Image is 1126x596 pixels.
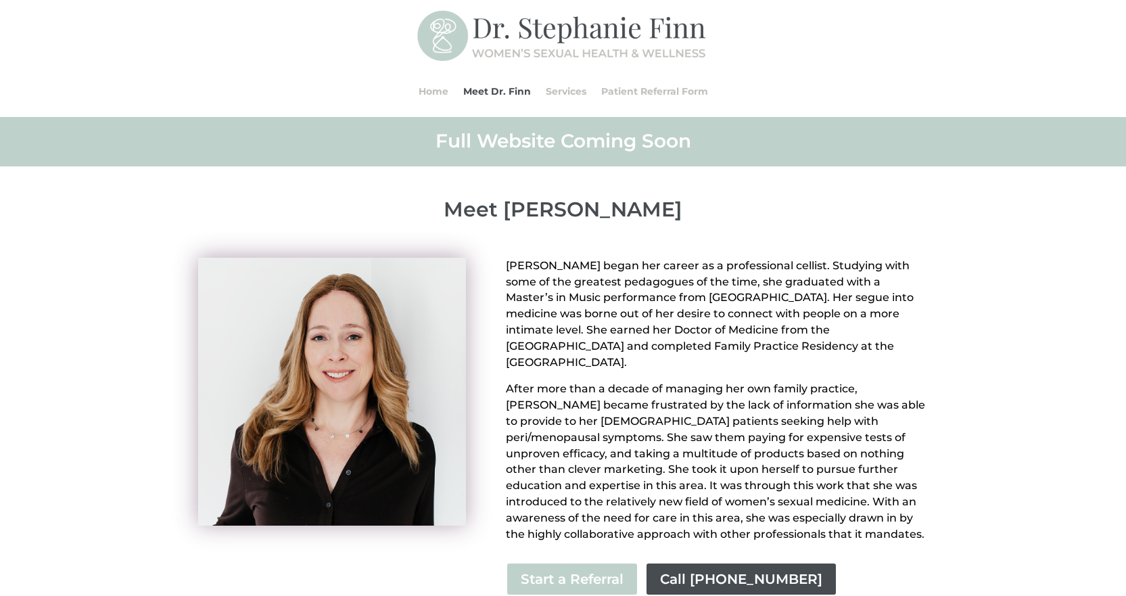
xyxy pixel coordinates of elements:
[198,258,466,526] img: Stephanie Finn Headshot 02
[419,66,448,117] a: Home
[463,66,531,117] a: Meet Dr. Finn
[198,198,929,222] p: Meet [PERSON_NAME]
[506,562,638,596] a: Start a Referral
[506,258,928,382] p: [PERSON_NAME] began her career as a professional cellist. Studying with some of the greatest peda...
[645,562,837,596] a: Call [PHONE_NUMBER]
[546,66,586,117] a: Services
[601,66,708,117] a: Patient Referral Form
[198,129,929,160] h2: Full Website Coming Soon
[506,381,928,542] p: After more than a decade of managing her own family practice, [PERSON_NAME] became frustrated by ...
